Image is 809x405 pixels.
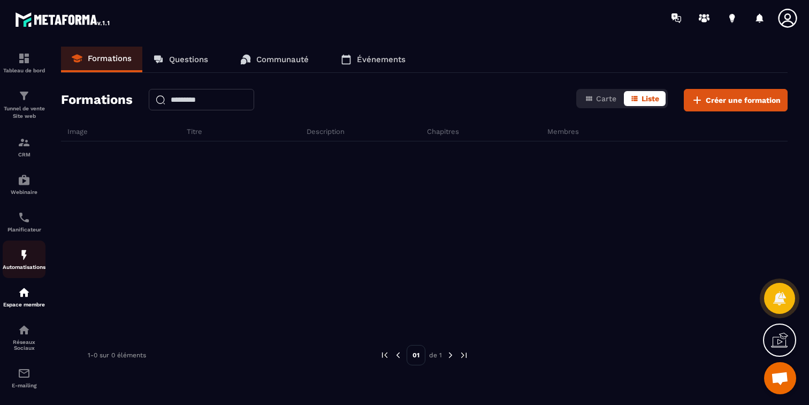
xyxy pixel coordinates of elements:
[18,324,30,336] img: social-network
[407,345,425,365] p: 01
[578,91,623,106] button: Carte
[3,302,45,307] p: Espace membre
[3,316,45,359] a: social-networksocial-networkRéseaux Sociaux
[18,174,30,186] img: automations
[18,367,30,380] img: email
[3,128,45,166] a: formationformationCRM
[3,44,45,81] a: formationformationTableau de bord
[3,67,45,73] p: Tableau de bord
[3,105,45,120] p: Tunnel de vente Site web
[18,286,30,299] img: automations
[18,136,30,149] img: formation
[427,127,545,136] h6: Chapitres
[624,91,666,106] button: Liste
[88,54,132,63] p: Formations
[3,166,45,203] a: automationsautomationsWebinaire
[3,81,45,128] a: formationformationTunnel de vente Site web
[3,241,45,278] a: automationsautomationsAutomatisations
[18,52,30,65] img: formation
[15,10,111,29] img: logo
[3,382,45,388] p: E-mailing
[3,359,45,396] a: emailemailE-mailing
[307,127,424,136] h6: Description
[18,89,30,102] img: formation
[256,55,309,64] p: Communauté
[18,211,30,224] img: scheduler
[446,350,455,360] img: next
[230,47,319,72] a: Communauté
[88,351,146,359] p: 1-0 sur 0 éléments
[169,55,208,64] p: Questions
[3,339,45,351] p: Réseaux Sociaux
[330,47,416,72] a: Événements
[3,189,45,195] p: Webinaire
[3,264,45,270] p: Automatisations
[3,152,45,157] p: CRM
[764,362,796,394] div: Ouvrir le chat
[18,249,30,261] img: automations
[61,47,142,72] a: Formations
[393,350,403,360] img: prev
[67,127,184,136] h6: Image
[642,94,659,103] span: Liste
[3,203,45,241] a: schedulerschedulerPlanificateur
[684,89,788,111] button: Créer une formation
[547,127,665,136] h6: Membres
[596,94,616,103] span: Carte
[142,47,219,72] a: Questions
[187,127,304,136] h6: Titre
[357,55,406,64] p: Événements
[3,278,45,316] a: automationsautomationsEspace membre
[61,89,133,111] h2: Formations
[459,350,469,360] img: next
[429,351,442,359] p: de 1
[3,227,45,232] p: Planificateur
[380,350,390,360] img: prev
[706,95,781,106] span: Créer une formation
